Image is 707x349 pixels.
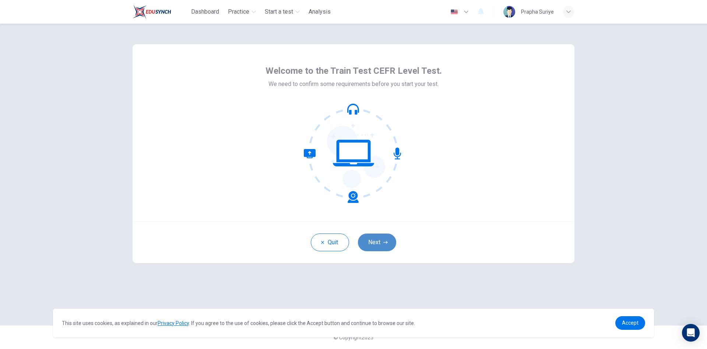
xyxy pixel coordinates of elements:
div: Prapha Suriye [521,7,554,16]
button: Start a test [262,5,303,18]
span: This site uses cookies, as explained in our . If you agree to the use of cookies, please click th... [62,320,415,326]
div: cookieconsent [53,309,654,337]
a: dismiss cookie message [615,316,645,330]
span: Accept [622,320,639,326]
img: en [450,9,459,15]
div: Open Intercom Messenger [682,324,700,342]
button: Practice [225,5,259,18]
a: Privacy Policy [158,320,189,326]
a: Train Test logo [133,4,188,19]
button: Quit [311,234,349,251]
button: Next [358,234,396,251]
span: Start a test [265,7,293,16]
span: We need to confirm some requirements before you start your test. [268,80,439,89]
button: Analysis [306,5,334,18]
span: Practice [228,7,249,16]
img: Train Test logo [133,4,171,19]
span: © Copyright 2025 [334,335,373,341]
span: Dashboard [191,7,219,16]
span: Analysis [309,7,331,16]
img: Profile picture [503,6,515,18]
span: Welcome to the Train Test CEFR Level Test. [265,65,442,77]
button: Dashboard [188,5,222,18]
